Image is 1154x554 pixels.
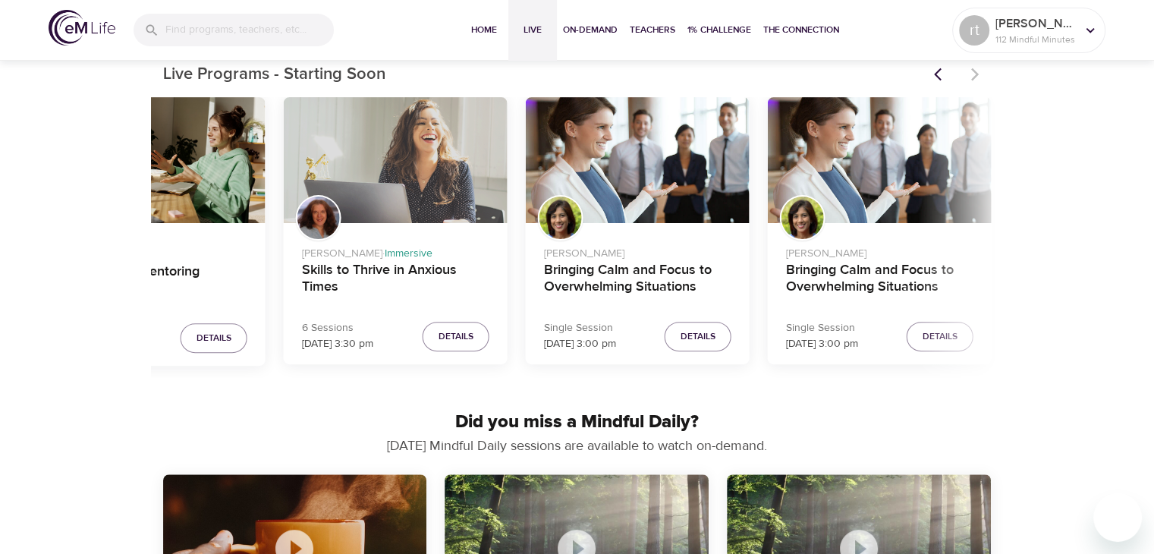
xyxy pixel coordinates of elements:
p: [DATE] 3:00 pm [786,336,858,352]
p: [DATE] 3:30 pm [302,336,373,352]
span: Details [922,329,957,345]
button: Skills to Thrive in Anxious Times [284,97,508,223]
p: [DATE] 3:00 pm [544,336,616,352]
span: On-Demand [563,22,618,38]
p: [PERSON_NAME] · [302,240,489,262]
h4: Bringing Calm and Focus to Overwhelming Situations [786,262,973,298]
p: Single Session [786,320,858,336]
span: Live [514,22,551,38]
p: 112 Mindful Minutes [995,33,1076,46]
input: Find programs, teachers, etc... [165,14,334,46]
button: Details [181,323,247,353]
img: logo [49,10,115,46]
h4: Skills to Thrive in Anxious Times [302,262,489,298]
button: Previous items [925,58,958,91]
p: [PERSON_NAME] [544,240,731,262]
span: The Connection [763,22,839,38]
span: Home [466,22,502,38]
h4: One-on-One Mentoring [60,263,247,300]
span: Details [439,329,473,345]
p: Live Programs - Starting Soon [163,62,925,87]
button: Details [906,322,973,351]
button: Bringing Calm and Focus to Overwhelming Situations [768,97,992,223]
p: eMLife Teachers [60,241,247,263]
span: 1% Challenge [687,22,751,38]
button: Bringing Calm and Focus to Overwhelming Situations [526,97,750,223]
span: Details [197,330,231,346]
h4: Bringing Calm and Focus to Overwhelming Situations [544,262,731,298]
p: [DATE] Mindful Daily sessions are available to watch on-demand. [293,436,862,456]
button: Details [423,322,489,351]
iframe: Button to launch messaging window [1093,493,1142,542]
span: Details [681,329,715,345]
button: Details [665,322,731,351]
span: Teachers [630,22,675,38]
p: [PERSON_NAME] [995,14,1076,33]
div: rt [959,15,989,46]
span: Immersive [385,247,432,260]
p: Single Session [544,320,616,336]
p: Did you miss a Mindful Daily? [163,408,992,436]
button: One-on-One Mentoring [42,97,266,223]
p: [PERSON_NAME] [786,240,973,262]
p: 6 Sessions [302,320,373,336]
